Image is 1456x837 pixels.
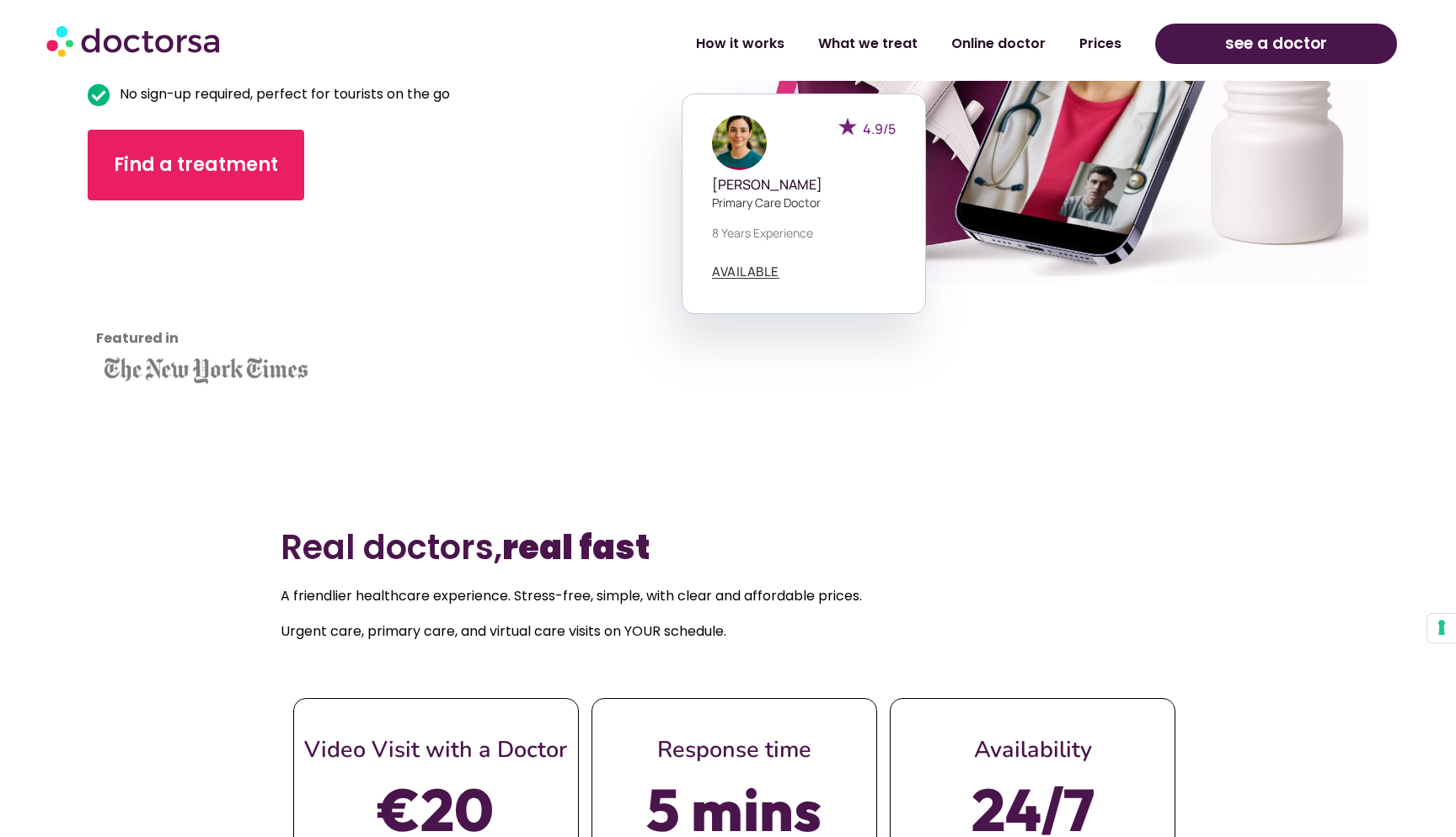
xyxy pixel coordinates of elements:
a: see a doctor [1155,24,1396,64]
a: Find a treatment [88,130,304,200]
span: 4.9/5 [863,120,896,138]
a: How it works [679,24,801,63]
span: 5 mins [646,786,822,833]
a: Prices [1063,24,1138,63]
p: Urgent care, primary care, and virtual care visits on YOUR schedule. [281,620,1176,643]
span: Video Visit with a Doctor [304,734,567,765]
strong: Featured in [96,328,179,348]
p: 8 years experience [712,224,896,242]
a: AVAILABLE [712,265,779,279]
nav: Menu [379,24,1138,63]
p: Primary care doctor [712,194,896,211]
a: What we treat [801,24,934,63]
span: Response time [657,734,811,765]
span: Find a treatment [114,152,278,179]
span: Availability [974,734,1092,765]
iframe: Customer reviews powered by Trustpilot [96,226,248,352]
h2: Real doctors, [281,527,1176,568]
button: Your consent preferences for tracking technologies [1427,614,1456,642]
b: real fast [502,524,650,571]
span: see a doctor [1225,30,1327,57]
span: AVAILABLE [712,265,779,278]
span: €20 [378,786,494,833]
p: A friendlier healthcare experience. Stress-free, simple, with clear and affordable prices. [281,584,1176,608]
h5: [PERSON_NAME] [712,177,896,193]
span: 24/7 [972,786,1095,833]
a: Online doctor [934,24,1063,63]
span: No sign-up required, perfect for tourists on the go [115,83,450,106]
